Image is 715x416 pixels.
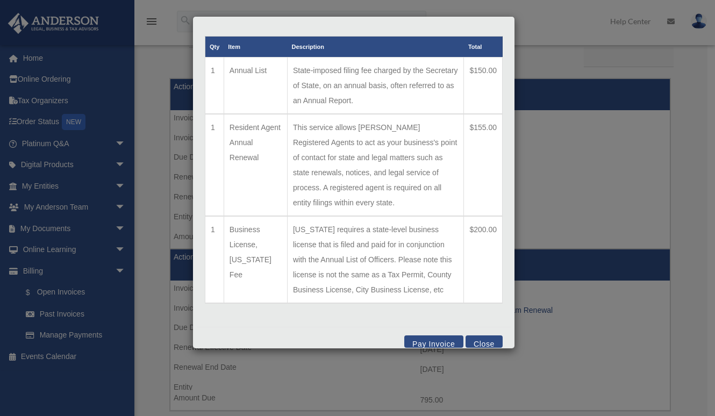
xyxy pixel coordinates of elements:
[224,114,287,216] td: Resident Agent Annual Renewal
[224,37,287,58] th: Item
[466,335,503,348] button: Close
[205,37,224,58] th: Qty
[464,37,503,58] th: Total
[205,114,224,216] td: 1
[224,58,287,114] td: Annual List
[287,216,463,303] td: [US_STATE] requires a state-level business license that is filed and paid for in conjunction with...
[287,37,463,58] th: Description
[464,216,503,303] td: $200.00
[287,58,463,114] td: State-imposed filing fee charged by the Secretary of State, on an annual basis, often referred to...
[464,114,503,216] td: $155.00
[287,114,463,216] td: This service allows [PERSON_NAME] Registered Agents to act as your business's point of contact fo...
[404,335,463,348] button: Pay Invoice
[224,216,287,303] td: Business License, [US_STATE] Fee
[205,58,224,114] td: 1
[464,58,503,114] td: $150.00
[205,216,224,303] td: 1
